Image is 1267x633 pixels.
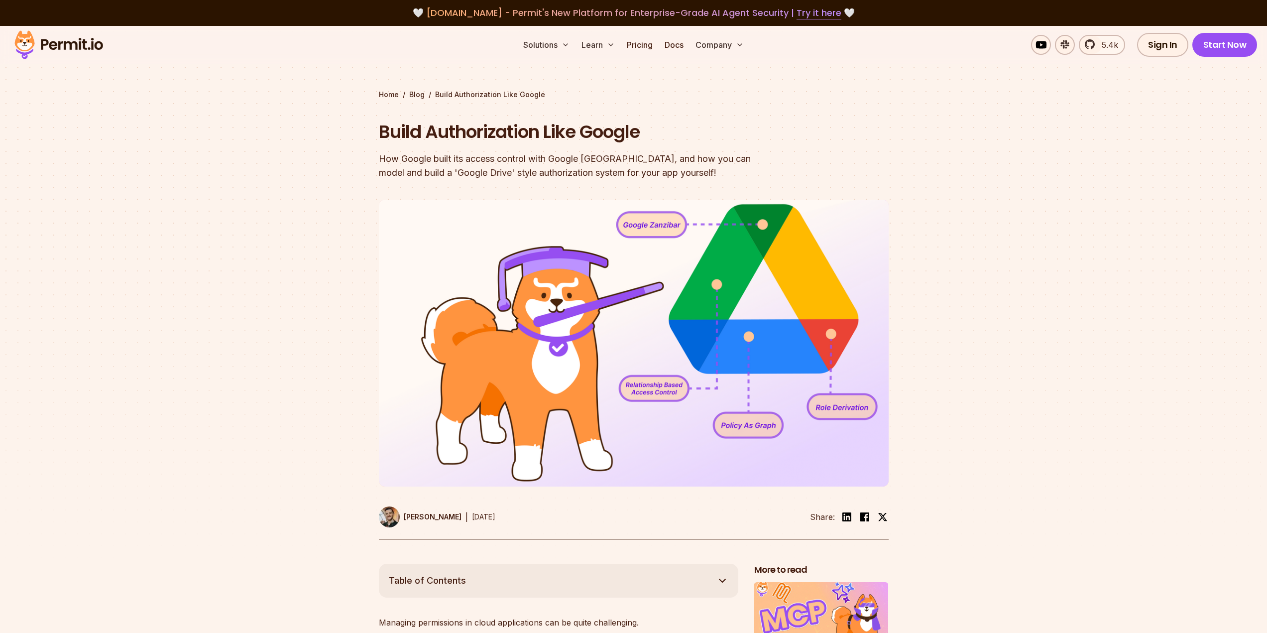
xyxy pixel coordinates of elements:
[754,564,889,576] h2: More to read
[389,574,466,588] span: Table of Contents
[379,90,889,100] div: / /
[379,152,761,180] div: How Google built its access control with Google [GEOGRAPHIC_DATA], and how you can model and buil...
[841,511,853,523] img: linkedin
[810,511,835,523] li: Share:
[379,506,400,527] img: Daniel Bass
[379,120,761,144] h1: Build Authorization Like Google
[379,616,738,630] p: Managing permissions in cloud applications can be quite challenging.
[691,35,748,55] button: Company
[1192,33,1258,57] a: Start Now
[797,6,841,19] a: Try it here
[1137,33,1188,57] a: Sign In
[465,511,468,523] div: |
[519,35,574,55] button: Solutions
[379,506,461,527] a: [PERSON_NAME]
[10,28,108,62] img: Permit logo
[472,512,495,521] time: [DATE]
[426,6,841,19] span: [DOMAIN_NAME] - Permit's New Platform for Enterprise-Grade AI Agent Security |
[1096,39,1118,51] span: 5.4k
[577,35,619,55] button: Learn
[878,512,888,522] img: twitter
[623,35,657,55] a: Pricing
[661,35,688,55] a: Docs
[379,90,399,100] a: Home
[379,564,738,598] button: Table of Contents
[404,512,461,522] p: [PERSON_NAME]
[409,90,425,100] a: Blog
[24,6,1243,20] div: 🤍 🤍
[859,511,871,523] img: facebook
[379,200,889,487] img: Build Authorization Like Google
[1079,35,1125,55] a: 5.4k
